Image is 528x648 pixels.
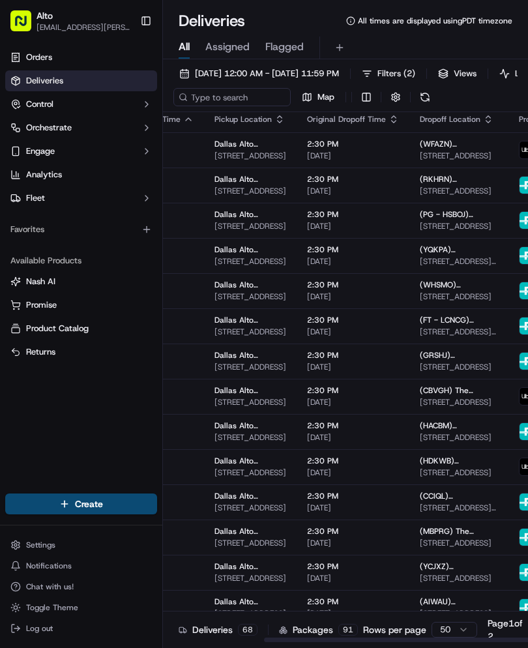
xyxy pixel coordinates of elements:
a: Returns [10,346,152,358]
span: [STREET_ADDRESS][PERSON_NAME] [420,327,498,337]
span: Alto [37,9,53,22]
span: Dallas Alto Pharmacy [214,526,286,537]
span: (HACBM) [PERSON_NAME] [420,420,498,431]
span: 2:30 PM [307,280,399,290]
span: [DATE] [307,362,399,372]
button: Orchestrate [5,117,157,138]
a: 💻API Documentation [105,184,214,207]
div: Available Products [5,250,157,271]
span: Nash AI [26,276,55,287]
span: [DATE] [307,573,399,583]
p: Rows per page [363,623,426,636]
span: [STREET_ADDRESS] [214,186,286,196]
span: Dallas Alto Pharmacy [214,456,286,466]
span: [STREET_ADDRESS] [420,573,498,583]
span: 2:30 PM [307,456,399,466]
span: [STREET_ADDRESS] [420,291,498,302]
span: Dallas Alto Pharmacy [214,596,286,607]
span: Dallas Alto Pharmacy [214,350,286,361]
span: API Documentation [123,189,209,202]
span: [STREET_ADDRESS] [214,256,286,267]
span: [STREET_ADDRESS] [420,397,498,407]
span: Dallas Alto Pharmacy [214,491,286,501]
span: Dallas Alto Pharmacy [214,420,286,431]
span: [STREET_ADDRESS] [420,538,498,548]
span: 2:30 PM [307,526,399,537]
span: Orchestrate [26,122,72,134]
span: [DATE] [307,256,399,267]
span: [STREET_ADDRESS] [420,362,498,372]
span: [DATE] [307,608,399,619]
button: Nash AI [5,271,157,292]
span: [STREET_ADDRESS] [420,186,498,196]
span: Knowledge Base [26,189,100,202]
span: [STREET_ADDRESS] [420,432,498,443]
div: We're available if you need us! [44,138,165,148]
div: 91 [338,624,358,636]
span: [DATE] [307,151,399,161]
span: [STREET_ADDRESS] [214,573,286,583]
button: Filters(2) [356,65,421,83]
button: Create [5,493,157,514]
span: Promise [26,299,57,311]
span: (HDKWB) [PERSON_NAME] [420,456,498,466]
span: Views [454,68,477,80]
div: Deliveries [179,623,257,636]
a: Nash AI [10,276,152,287]
span: Dallas Alto Pharmacy [214,280,286,290]
span: Analytics [26,169,62,181]
span: (PG - HSBOJ) [PERSON_NAME] [420,209,498,220]
span: Flagged [265,39,304,55]
button: Log out [5,619,157,638]
span: 2:30 PM [307,491,399,501]
span: [STREET_ADDRESS] [214,327,286,337]
span: (CBVGH) The Natinsky Family [420,385,498,396]
span: (AIWAU) [PERSON_NAME] [420,596,498,607]
button: Toggle Theme [5,598,157,617]
span: (CCIQL) [PERSON_NAME] [420,491,498,501]
span: ( 2 ) [403,68,415,80]
p: Welcome 👋 [13,52,237,73]
span: 2:30 PM [307,596,399,607]
img: Nash [13,13,39,39]
span: 2:30 PM [307,174,399,184]
span: 2:30 PM [307,139,399,149]
span: [STREET_ADDRESS] [420,608,498,619]
span: Dropoff Location [420,114,480,125]
span: Dallas Alto Pharmacy [214,244,286,255]
span: Fleet [26,192,45,204]
input: Got a question? Start typing here... [34,84,235,98]
div: Page 1 of 2 [488,617,523,643]
span: Notifications [26,561,72,571]
span: Engage [26,145,55,157]
span: [DATE] [307,467,399,478]
span: Dallas Alto Pharmacy [214,174,286,184]
span: 2:30 PM [307,350,399,361]
div: Favorites [5,219,157,240]
div: 📗 [13,190,23,201]
a: Powered byPylon [92,220,158,231]
a: Promise [10,299,152,311]
span: Create [75,497,103,510]
button: Map [296,88,340,106]
span: 2:30 PM [307,209,399,220]
span: [DATE] [307,327,399,337]
button: Views [432,65,482,83]
span: [STREET_ADDRESS] [214,291,286,302]
span: [STREET_ADDRESS] [214,538,286,548]
span: Settings [26,540,55,550]
span: [DATE] [307,291,399,302]
button: Settings [5,536,157,554]
span: (WFAZN) [PERSON_NAME] [420,139,498,149]
span: [STREET_ADDRESS] [214,151,286,161]
span: Deliveries [26,75,63,87]
img: 1736555255976-a54dd68f-1ca7-489b-9aae-adbdc363a1c4 [13,125,37,148]
span: Dallas Alto Pharmacy [214,561,286,572]
button: Alto[EMAIL_ADDRESS][PERSON_NAME][DOMAIN_NAME] [5,5,135,37]
span: [STREET_ADDRESS][PERSON_NAME] [420,503,498,513]
span: (RKHRN) [PERSON_NAME] [420,174,498,184]
span: All [179,39,190,55]
span: Dallas Alto Pharmacy [214,315,286,325]
span: Map [317,91,334,103]
span: Dallas Alto Pharmacy [214,385,286,396]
